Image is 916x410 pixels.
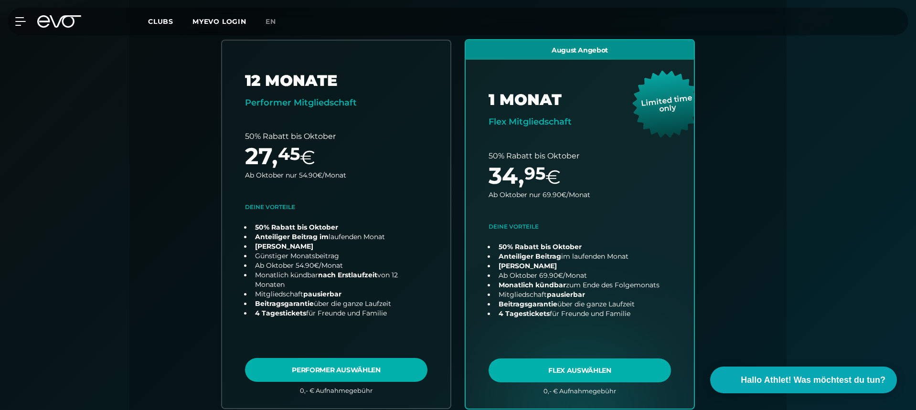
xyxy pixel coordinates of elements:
[148,17,173,26] span: Clubs
[466,40,694,409] a: choose plan
[741,374,885,387] span: Hallo Athlet! Was möchtest du tun?
[192,17,246,26] a: MYEVO LOGIN
[266,16,288,27] a: en
[266,17,276,26] span: en
[148,17,192,26] a: Clubs
[222,41,450,409] a: choose plan
[710,367,897,393] button: Hallo Athlet! Was möchtest du tun?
